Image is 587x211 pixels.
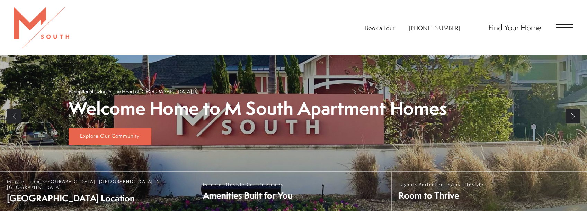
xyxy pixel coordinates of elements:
[409,24,460,32] span: [PHONE_NUMBER]
[14,7,69,48] img: MSouth
[391,172,587,211] a: Layouts Perfect For Every Lifestyle
[203,182,293,187] span: Modern Lifestyle Centric Spaces
[7,192,189,204] span: [GEOGRAPHIC_DATA] Location
[365,24,394,32] a: Book a Tour
[488,22,541,33] a: Find Your Home
[196,172,391,211] a: Modern Lifestyle Centric Spaces
[7,178,189,190] span: Minutes from [GEOGRAPHIC_DATA], [GEOGRAPHIC_DATA], & [GEOGRAPHIC_DATA]
[556,24,573,30] button: Open Menu
[80,132,140,139] span: Explore Our Community
[7,109,21,123] a: Previous
[69,128,151,145] a: Explore Our Community
[566,109,580,123] a: Next
[399,189,484,201] span: Room to Thrive
[409,24,460,32] a: Call Us at 813-570-8014
[203,189,293,201] span: Amenities Built for You
[69,99,447,118] p: Welcome Home to M South Apartment Homes
[69,88,192,95] p: Exceptional Living in The Heart of [GEOGRAPHIC_DATA]
[399,182,484,187] span: Layouts Perfect For Every Lifestyle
